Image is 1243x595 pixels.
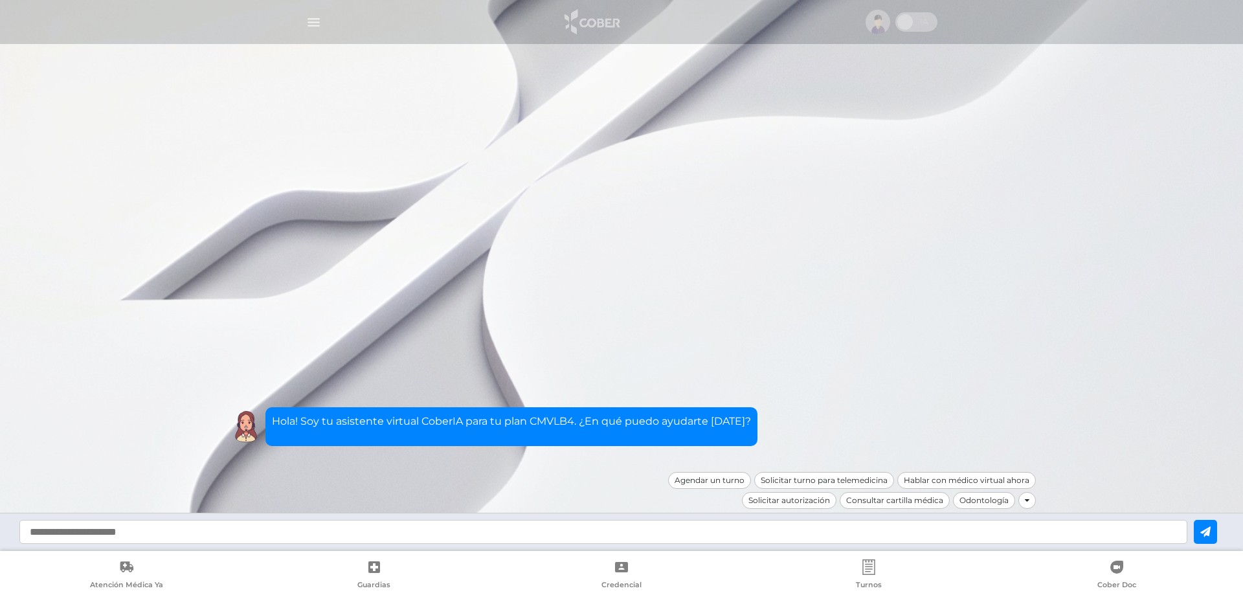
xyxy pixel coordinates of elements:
p: Hola! Soy tu asistente virtual CoberIA para tu plan CMVLB4. ¿En qué puedo ayudarte [DATE]? [272,414,751,429]
a: Credencial [498,559,745,592]
div: Solicitar autorización [742,492,836,509]
span: Turnos [856,580,882,592]
a: Atención Médica Ya [3,559,250,592]
span: Atención Médica Ya [90,580,163,592]
span: Cober Doc [1097,580,1136,592]
div: Solicitar turno para telemedicina [754,472,894,489]
a: Guardias [250,559,497,592]
div: Odontología [953,492,1015,509]
img: Cober IA [230,410,262,443]
span: Guardias [357,580,390,592]
a: Turnos [745,559,992,592]
a: Cober Doc [993,559,1240,592]
div: Hablar con médico virtual ahora [897,472,1036,489]
div: Agendar un turno [668,472,751,489]
div: Consultar cartilla médica [840,492,950,509]
span: Credencial [601,580,642,592]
